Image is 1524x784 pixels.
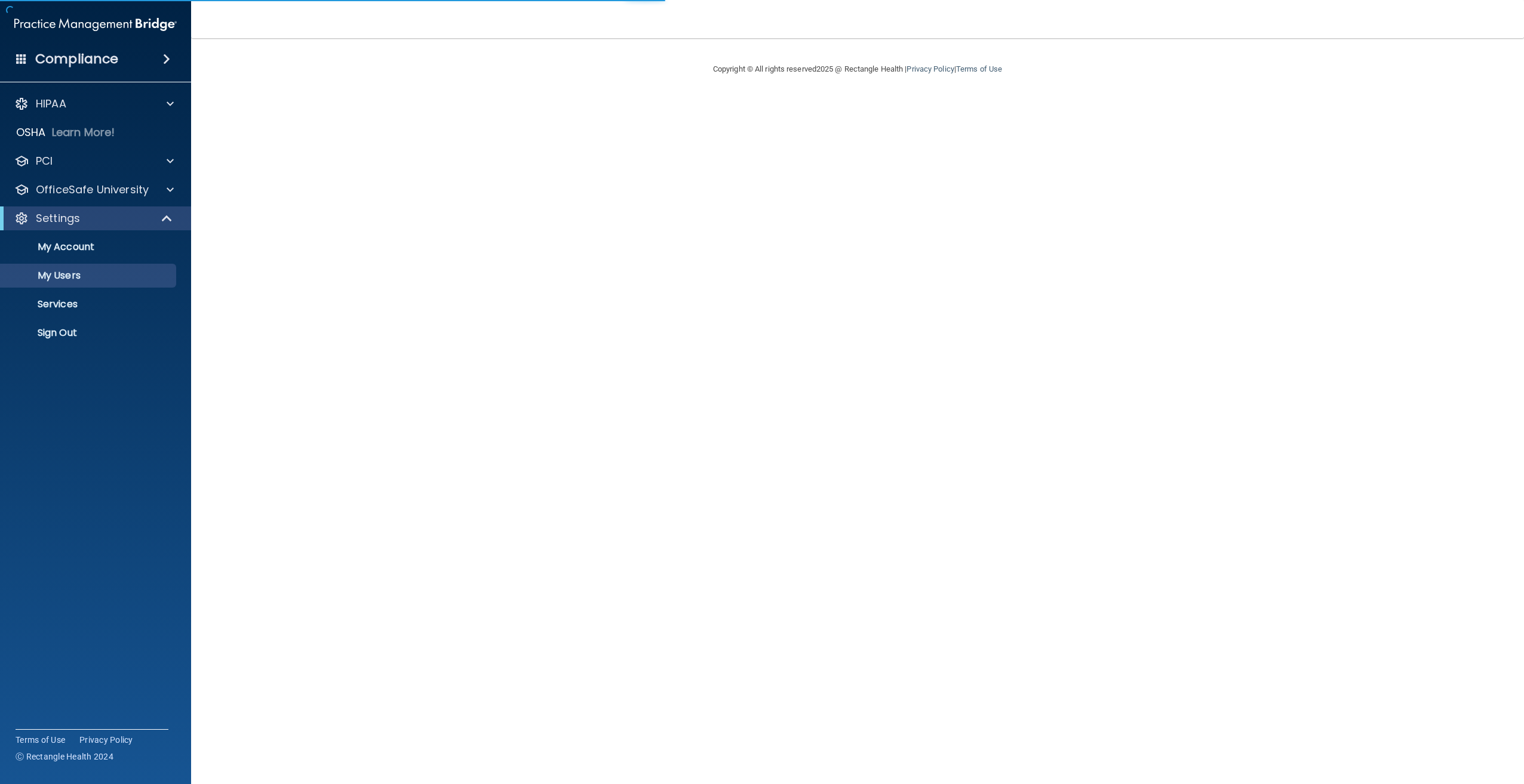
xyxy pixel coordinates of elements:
p: My Account [8,241,171,253]
p: Learn More! [52,125,115,140]
a: PCI [14,154,174,168]
a: Privacy Policy [907,64,954,73]
a: OfficeSafe University [14,183,174,197]
a: Terms of Use [956,64,1002,73]
span: Ⓒ Rectangle Health 2024 [16,751,113,763]
p: OfficeSafe University [36,183,149,197]
a: Privacy Policy [79,734,133,746]
a: Settings [14,211,173,226]
p: Services [8,298,171,310]
div: Copyright © All rights reserved 2025 @ Rectangle Health | | [640,50,1076,88]
h4: Compliance [35,51,118,67]
p: My Users [8,270,171,282]
p: Sign Out [8,327,171,339]
p: Settings [36,211,80,226]
a: HIPAA [14,97,174,111]
img: PMB logo [14,13,177,36]
p: HIPAA [36,97,66,111]
p: PCI [36,154,53,168]
p: OSHA [16,125,46,140]
a: Terms of Use [16,734,65,746]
